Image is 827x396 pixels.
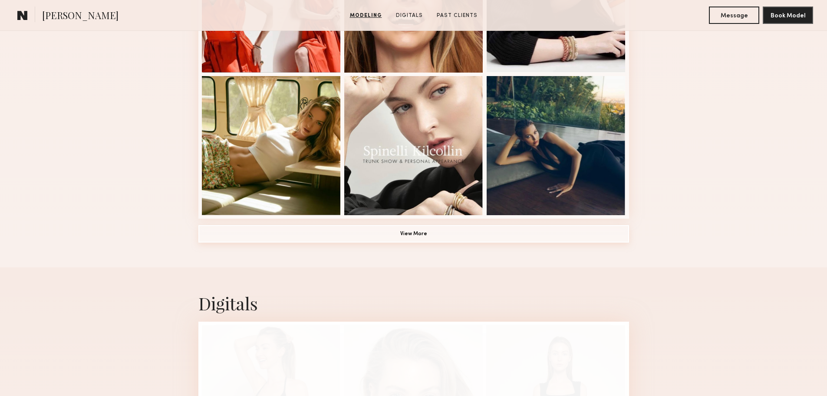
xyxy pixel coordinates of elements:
[763,7,813,24] button: Book Model
[198,292,629,315] div: Digitals
[763,11,813,19] a: Book Model
[709,7,759,24] button: Message
[346,12,385,20] a: Modeling
[42,9,119,24] span: [PERSON_NAME]
[392,12,426,20] a: Digitals
[198,225,629,243] button: View More
[433,12,481,20] a: Past Clients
